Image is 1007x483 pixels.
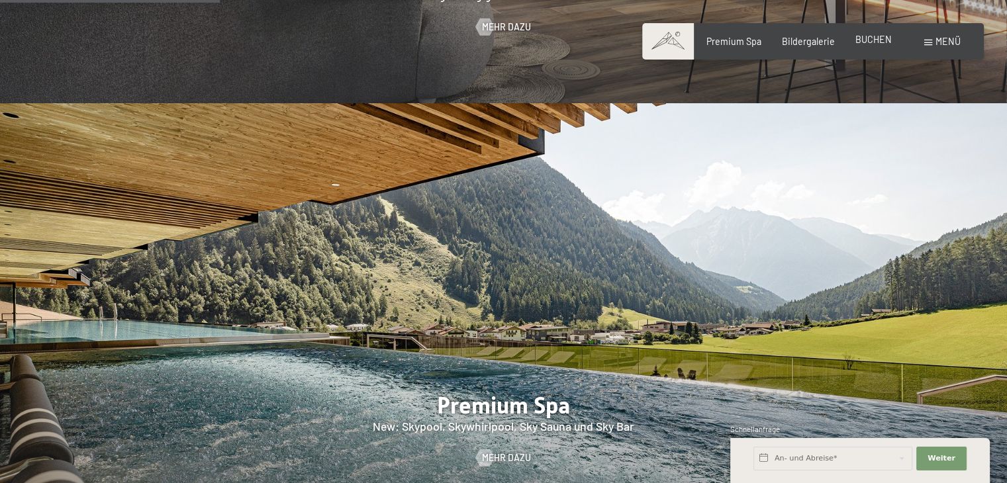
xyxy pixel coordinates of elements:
[730,425,780,433] span: Schnellanfrage
[476,451,531,464] a: Mehr dazu
[482,21,531,34] span: Mehr dazu
[916,447,967,470] button: Weiter
[782,36,835,47] a: Bildergalerie
[706,36,761,47] a: Premium Spa
[476,21,531,34] a: Mehr dazu
[928,453,955,464] span: Weiter
[482,451,531,464] span: Mehr dazu
[855,34,892,45] a: BUCHEN
[935,36,961,47] span: Menü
